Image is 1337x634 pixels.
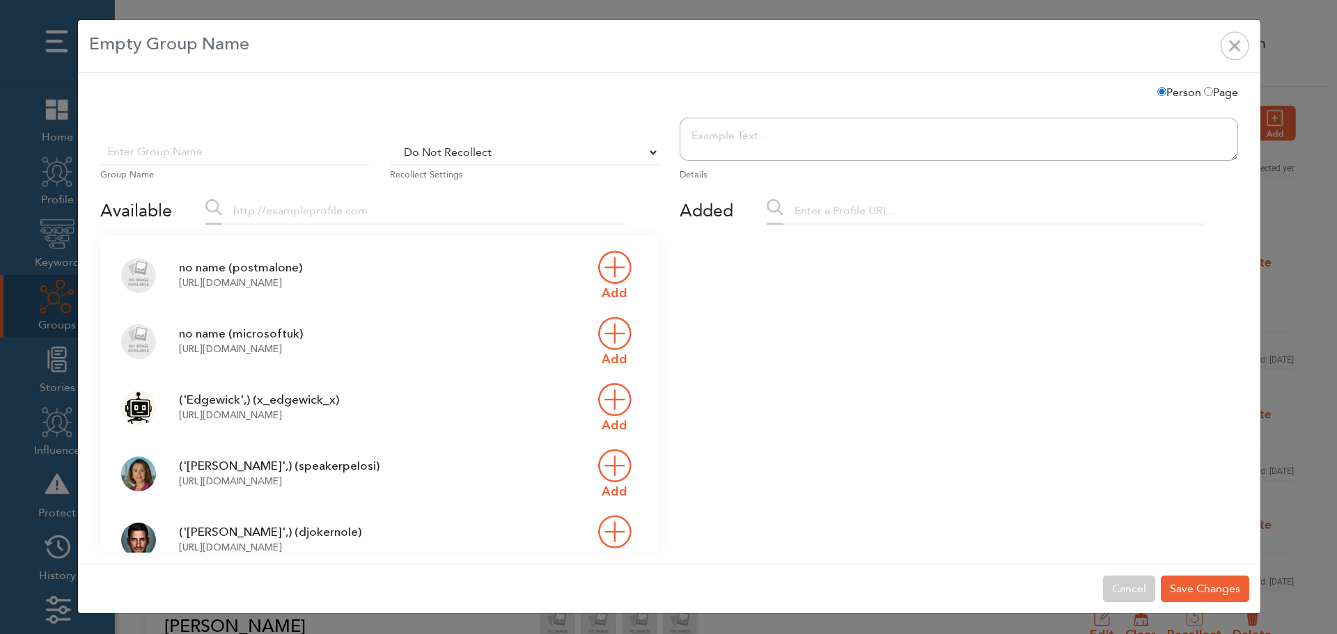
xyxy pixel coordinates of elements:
img: add.png [597,316,632,351]
span: Add [602,550,627,565]
button: Cancel [1103,576,1155,602]
img: cross.png [1220,31,1249,61]
img: zoom.png [767,199,783,216]
a: Add [592,448,638,500]
h4: ('Edgewick',) (x_edgewick_x) [179,393,569,406]
img: no_image.png [121,324,156,359]
h4: ('[PERSON_NAME]',) (speakerpelosi) [179,459,569,473]
h5: Empty Group Name [89,31,249,61]
h4: ('[PERSON_NAME]',) (djokernole) [179,525,569,539]
a: Add [592,316,638,368]
input: Enter Group Name [100,139,369,166]
span: Add [602,351,627,367]
small: Recollect Settings [390,168,659,182]
button: Close [1209,20,1260,72]
span: Add [602,484,627,499]
a: Add [592,514,638,566]
a: Add [592,250,638,302]
input: Enter a Profile URL... [783,198,1205,225]
input: Page [1204,87,1213,96]
img: add.png [597,382,632,417]
button: Save Changes [1161,576,1249,602]
input: http://exampleprofile.com [222,198,625,225]
input: Person [1157,87,1166,96]
label: Page [1204,84,1238,101]
img: qV4rr8sd.jpg [121,390,156,425]
a: [URL][DOMAIN_NAME] [179,342,282,355]
small: Group Name [100,168,369,182]
img: P9mcJNGb.png [121,457,156,491]
span: Add [602,285,627,301]
img: add.png [597,250,632,285]
a: [URL][DOMAIN_NAME] [179,409,282,421]
a: Add [592,382,638,434]
label: Person [1157,84,1201,101]
h4: no name (microsoftuk) [179,326,569,340]
div: Available [100,198,172,225]
a: [URL][DOMAIN_NAME] [179,475,282,487]
div: Added [680,198,733,225]
a: [URL][DOMAIN_NAME] [179,276,282,289]
small: Details [680,168,1238,182]
img: EBF8Rd9v.jpg [121,523,156,557]
img: zoom.png [205,199,222,216]
span: Add [602,418,627,433]
img: add.png [597,448,632,483]
a: [URL][DOMAIN_NAME] [179,541,282,553]
h4: no name (postmalone) [179,260,569,274]
img: no_image.png [121,258,156,293]
img: add.png [597,514,632,549]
